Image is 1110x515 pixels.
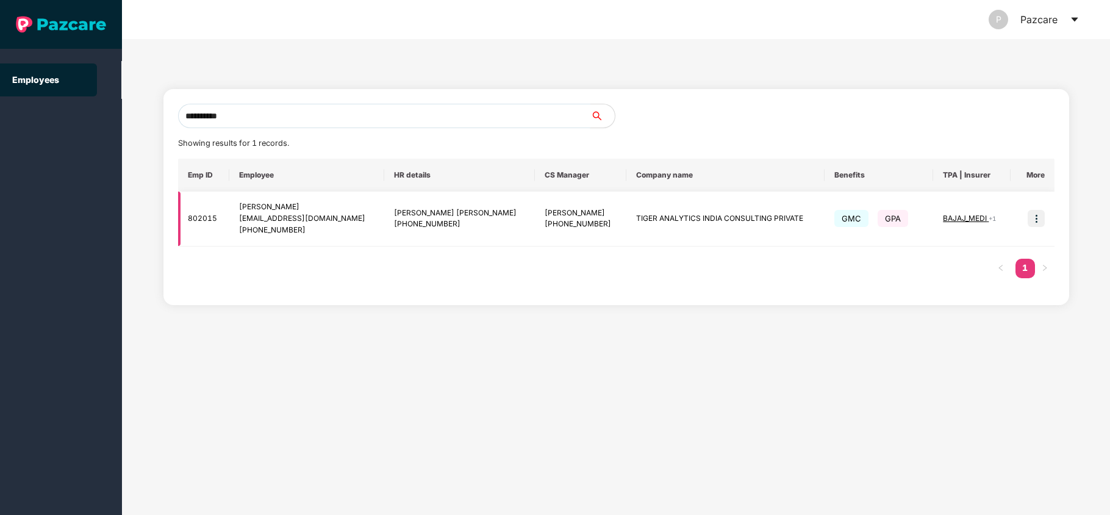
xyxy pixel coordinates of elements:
[1015,259,1035,278] li: 1
[933,159,1010,192] th: TPA | Insurer
[545,207,617,219] div: [PERSON_NAME]
[590,104,615,128] button: search
[997,264,1004,272] span: left
[178,159,230,192] th: Emp ID
[239,201,374,213] div: [PERSON_NAME]
[1035,259,1054,278] button: right
[989,215,996,222] span: + 1
[229,159,384,192] th: Employee
[1028,210,1045,227] img: icon
[943,214,989,223] span: BAJAJ_MEDI
[1041,264,1048,272] span: right
[590,111,615,121] span: search
[626,192,825,247] td: TIGER ANALYTICS INDIA CONSULTING PRIVATE
[239,213,374,225] div: [EMAIL_ADDRESS][DOMAIN_NAME]
[1011,159,1054,192] th: More
[1035,259,1054,278] li: Next Page
[394,218,525,230] div: [PHONE_NUMBER]
[626,159,825,192] th: Company name
[178,139,289,148] span: Showing results for 1 records.
[12,74,59,85] a: Employees
[825,159,933,192] th: Benefits
[834,210,868,227] span: GMC
[535,159,626,192] th: CS Manager
[996,10,1001,29] span: P
[239,225,374,236] div: [PHONE_NUMBER]
[394,207,525,219] div: [PERSON_NAME] [PERSON_NAME]
[991,259,1011,278] li: Previous Page
[991,259,1011,278] button: left
[1070,15,1080,24] span: caret-down
[878,210,908,227] span: GPA
[384,159,535,192] th: HR details
[178,192,230,247] td: 802015
[1015,259,1035,277] a: 1
[545,218,617,230] div: [PHONE_NUMBER]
